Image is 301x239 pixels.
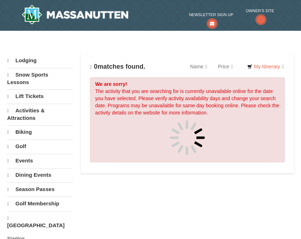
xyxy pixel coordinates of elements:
[189,11,233,18] span: Newsletter Sign Up
[7,168,73,182] a: Dining Events
[7,140,73,153] a: Golf
[212,59,238,74] a: Price
[7,154,73,167] a: Events
[189,11,233,26] a: Newsletter Sign Up
[7,89,73,103] a: Lift Tickets
[7,125,73,139] a: Biking
[7,197,73,210] a: Golf Membership
[21,5,128,25] img: Massanutten Resort Logo
[7,54,73,67] a: Lodging
[246,7,274,26] a: Owner's Site
[243,61,288,72] a: My Itinerary
[169,120,205,156] img: spinner.gif
[246,7,274,14] span: Owner's Site
[95,81,127,87] strong: We are sorry!
[7,68,73,89] a: Snow Sports Lessons
[7,104,73,125] a: Activities & Attractions
[7,182,73,196] a: Season Passes
[7,211,73,232] a: [GEOGRAPHIC_DATA]
[185,59,212,74] a: Name
[90,77,285,162] div: The activity that you are searching for is currently unavailable online for the date you have sel...
[21,5,128,25] a: Massanutten Resort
